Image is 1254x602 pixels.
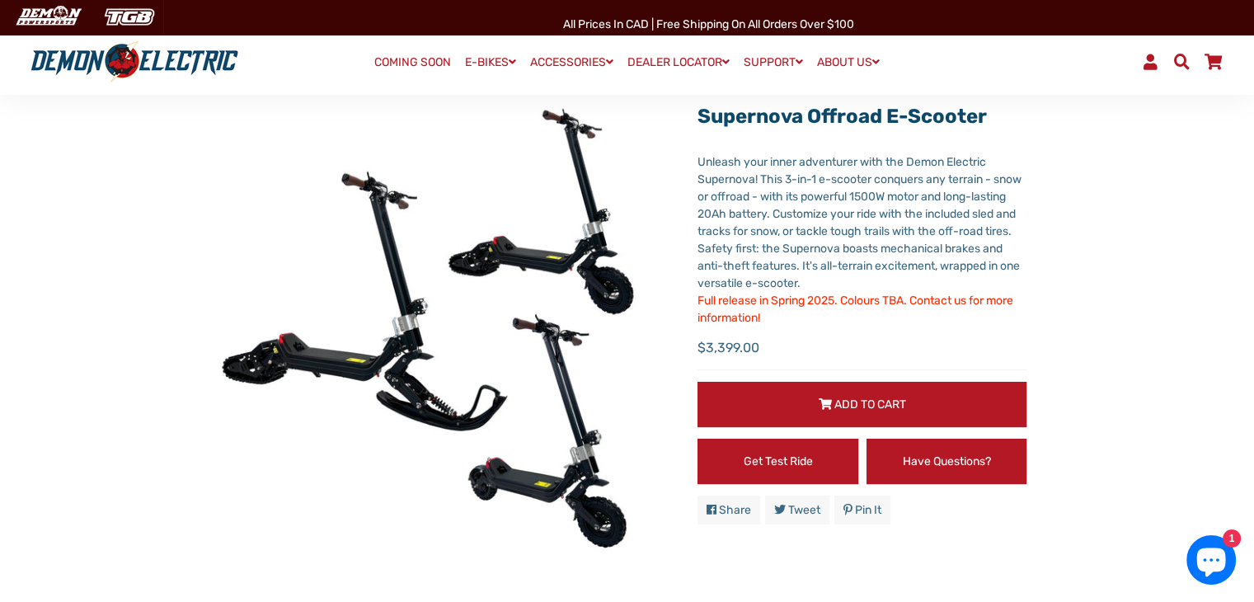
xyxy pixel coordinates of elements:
[524,50,619,74] a: ACCESSORIES
[563,17,854,31] span: All Prices in CAD | Free shipping on all orders over $100
[811,50,885,74] a: ABOUT US
[697,439,858,484] a: Get Test Ride
[788,503,820,517] span: Tweet
[855,503,881,517] span: Pin it
[459,50,522,74] a: E-BIKES
[25,40,244,83] img: Demon Electric logo
[834,397,906,412] span: Add to Cart
[738,50,809,74] a: SUPPORT
[369,51,457,74] a: COMING SOON
[1181,535,1241,589] inbox-online-store-chat: Shopify online store chat
[697,382,1026,427] button: Add to Cart
[719,503,751,517] span: Share
[867,439,1027,484] a: Have Questions?
[697,105,987,128] a: Supernova Offroad E-Scooter
[697,294,1013,325] span: Full release in Spring 2025. Colours TBA. Contact us for more information!
[622,50,735,74] a: DEALER LOCATOR
[697,155,1022,290] span: Unleash your inner adventurer with the Demon Electric Supernova! This 3-in-1 e-scooter conquers a...
[96,3,163,31] img: TGB Canada
[8,3,87,31] img: Demon Electric
[697,338,759,358] span: $3,399.00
